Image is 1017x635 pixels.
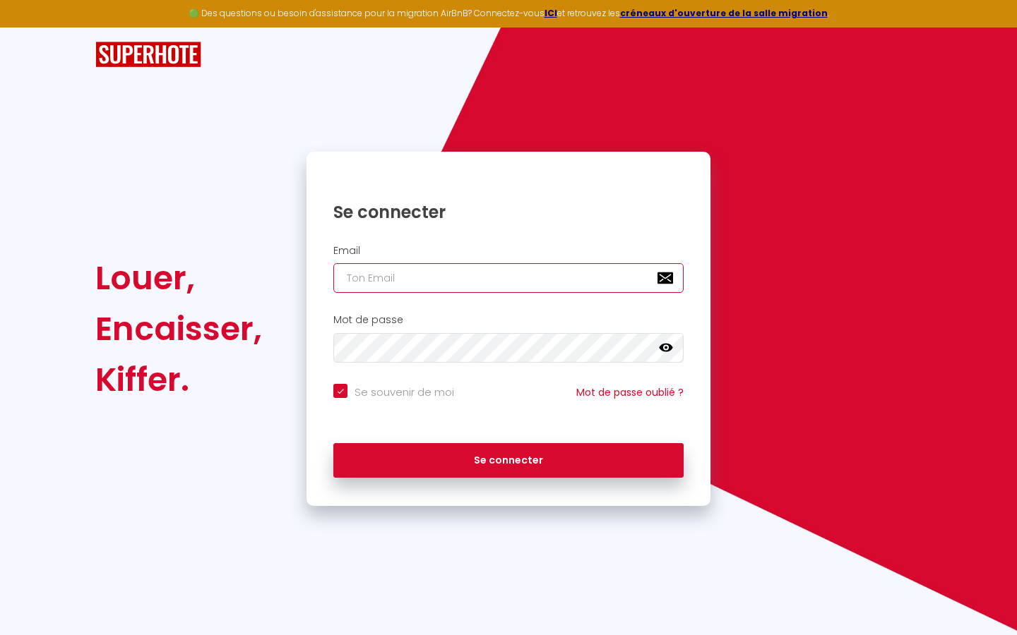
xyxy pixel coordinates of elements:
[95,42,201,68] img: SuperHote logo
[333,314,684,326] h2: Mot de passe
[333,201,684,223] h1: Se connecter
[620,7,828,19] a: créneaux d'ouverture de la salle migration
[545,7,557,19] a: ICI
[95,303,262,354] div: Encaisser,
[576,385,684,399] a: Mot de passe oublié ?
[11,6,54,48] button: Ouvrir le widget de chat LiveChat
[333,443,684,478] button: Se connecter
[333,263,684,293] input: Ton Email
[333,245,684,257] h2: Email
[95,253,262,303] div: Louer,
[95,354,262,405] div: Kiffer.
